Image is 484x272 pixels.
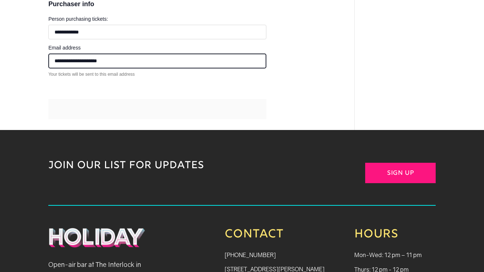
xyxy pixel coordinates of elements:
div: Your tickets will be sent to this email address [48,71,266,78]
label: Person purchasing tickets: [48,15,266,23]
p: JOIN OUR LIST FOR UPDATES [48,159,334,172]
a: [PHONE_NUMBER] [225,251,276,259]
h3: Hours [354,228,435,245]
img: Holiday [48,228,145,248]
a: Holiday [48,242,145,249]
p: Mon-Wed: 12 pm – 11 pm [354,251,435,265]
iframe: PayPal [48,99,266,119]
label: Email address [48,44,266,52]
h3: Contact [225,228,333,245]
a: Sign Up [365,163,436,183]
